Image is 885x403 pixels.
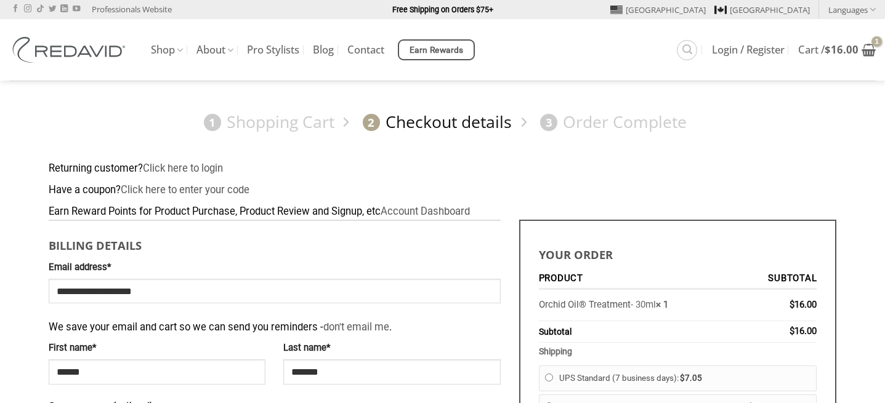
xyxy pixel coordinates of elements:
nav: Checkout steps [49,102,837,142]
a: Pro Stylists [247,39,299,61]
a: don't email me [323,321,389,333]
span: $ [790,299,794,310]
th: Subtotal [738,269,817,290]
bdi: 7.05 [680,373,702,383]
a: Blog [313,39,334,61]
a: 2Checkout details [357,111,512,133]
label: Last name [283,341,500,356]
span: $ [790,325,794,337]
a: Account Dashboard [381,205,470,217]
a: Shop [151,38,183,62]
div: Returning customer? [49,161,837,177]
a: Follow on TikTok [36,5,44,14]
bdi: 16.00 [790,299,817,310]
span: Login / Register [712,45,785,55]
a: [GEOGRAPHIC_DATA] [610,1,706,19]
a: Orchid Oil® Treatment [539,299,631,310]
a: Enter your coupon code [121,184,249,196]
label: UPS Standard (7 business days): [559,369,811,388]
span: 1 [204,114,221,131]
h3: Billing details [49,230,501,254]
a: [GEOGRAPHIC_DATA] [714,1,810,19]
bdi: 16.00 [790,325,817,337]
strong: × 1 [656,299,668,310]
div: Earn Reward Points for Product Purchase, Product Review and Signup, etc [49,204,837,220]
th: Shipping [539,343,817,361]
a: Login / Register [712,39,785,61]
a: Search [677,40,697,60]
a: About [196,38,233,62]
a: Follow on YouTube [73,5,80,14]
a: Follow on Instagram [24,5,31,14]
span: $ [825,42,831,57]
a: Earn Rewards [398,39,475,60]
span: Cart / [798,45,859,55]
img: REDAVID Salon Products | United States [9,37,132,63]
bdi: 16.00 [825,42,859,57]
a: Follow on Facebook [12,5,19,14]
a: Click here to login [143,162,223,174]
label: Email address [49,260,501,275]
strong: Free Shipping on Orders $75+ [392,5,493,14]
a: View cart [798,36,876,63]
a: Contact [347,39,384,61]
span: We save your email and cart so we can send you reminders - . [49,313,392,336]
h3: Your order [539,239,817,263]
th: Product [539,269,738,290]
span: Earn Rewards [410,44,464,57]
td: - 30ml [539,290,738,321]
span: 2 [363,114,380,131]
div: Have a coupon? [49,182,837,199]
label: First name [49,341,265,356]
a: 1Shopping Cart [198,111,335,133]
span: $ [680,373,685,383]
th: Subtotal [539,321,738,343]
a: Languages [828,1,876,18]
a: Follow on Twitter [49,5,56,14]
a: Follow on LinkedIn [60,5,68,14]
